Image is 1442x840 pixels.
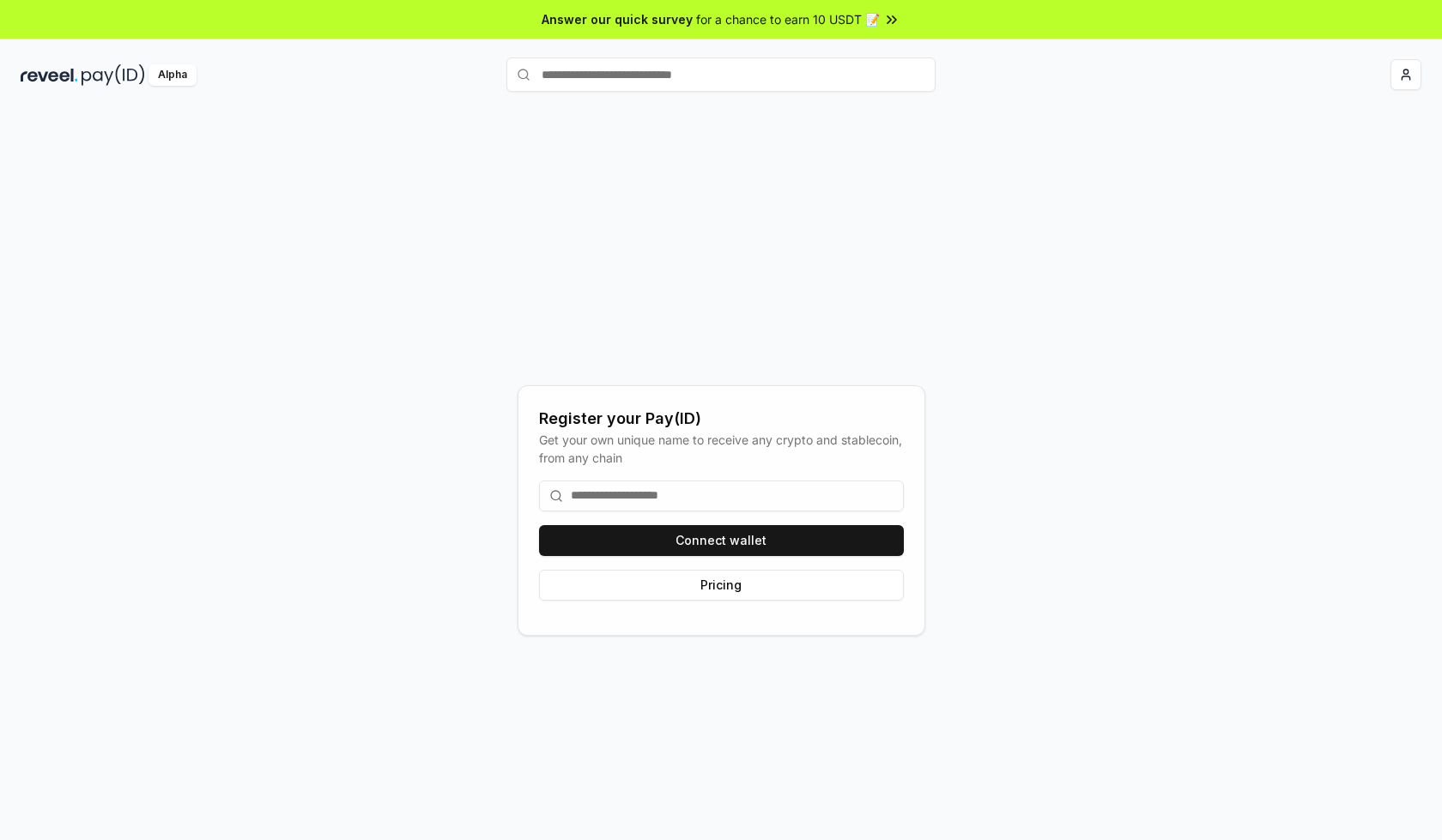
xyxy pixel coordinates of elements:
[148,64,197,86] div: Alpha
[82,64,145,86] img: pay_id
[539,407,904,431] div: Register your Pay(ID)
[542,10,693,28] span: Answer our quick survey
[21,64,78,86] img: reveel_dark
[539,431,904,467] div: Get your own unique name to receive any crypto and stablecoin, from any chain
[539,570,904,601] button: Pricing
[696,10,880,28] span: for a chance to earn 10 USDT 📝
[539,525,904,556] button: Connect wallet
